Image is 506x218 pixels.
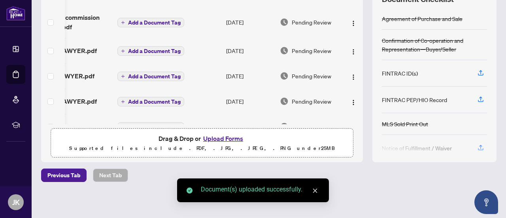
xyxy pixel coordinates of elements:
div: MLS Sold Print Out [382,119,428,128]
button: Add a Document Tag [117,97,184,106]
span: AMENDMENT SIGNED.pdf [30,122,108,131]
button: Add a Document Tag [117,72,184,81]
span: Pending Review [292,97,331,106]
button: Add a Document Tag [117,17,184,28]
span: Add a Document Tag [128,99,181,104]
button: Add a Document Tag [117,18,184,27]
div: Confirmation of Co-operation and Representation—Buyer/Seller [382,36,487,53]
img: Logo [350,20,357,27]
span: plus [121,21,125,25]
p: Supported files include .PDF, .JPG, .JPEG, .PNG under 25 MB [56,144,348,153]
span: check-circle [187,188,193,193]
button: Add a Document Tag [117,122,184,132]
div: Document(s) uploaded successfully. [201,185,319,194]
img: Document Status [280,122,289,131]
button: Logo [347,95,360,108]
button: Add a Document Tag [117,97,184,107]
img: Document Status [280,46,289,55]
span: Pending Review [292,18,331,27]
td: [DATE] [223,38,277,63]
div: Agreement of Purchase and Sale [382,14,463,23]
span: plus [121,49,125,53]
button: Upload Forms [201,133,245,144]
span: Previous Tab [47,169,80,182]
span: JK [12,197,20,208]
span: plus [121,74,125,78]
button: Add a Document Tag [117,71,184,82]
td: [DATE] [223,6,277,38]
img: logo [6,6,25,21]
span: Pending Review [292,46,331,55]
button: Logo [347,44,360,57]
img: Logo [350,49,357,55]
span: close [312,188,318,193]
img: Logo [350,74,357,80]
img: Document Status [280,97,289,106]
span: Pending Review [292,72,331,80]
a: Close [311,186,319,195]
button: Logo [347,16,360,28]
span: Add a Document Tag [128,124,181,130]
span: Drag & Drop or [159,133,245,144]
div: FINTRAC PEP/HIO Record [382,95,447,104]
button: Previous Tab [41,169,87,182]
button: Add a Document Tag [117,46,184,56]
span: Add a Document Tag [128,74,181,79]
td: [DATE] [223,89,277,114]
span: plus [121,100,125,104]
img: Document Status [280,72,289,80]
button: Logo [347,70,360,82]
img: Logo [350,99,357,106]
img: Document Status [280,18,289,27]
span: Pending Review [292,122,331,131]
button: Open asap [474,190,498,214]
button: Next Tab [93,169,128,182]
span: Add a Document Tag [128,48,181,54]
button: Logo [347,120,360,133]
td: [DATE] [223,63,277,89]
span: Request for commission statement.pdf [30,13,111,32]
span: Add a Document Tag [128,20,181,25]
div: FINTRAC ID(s) [382,69,418,78]
span: Drag & Drop orUpload FormsSupported files include .PDF, .JPG, .JPEG, .PNG under25MB [51,129,353,158]
td: [DATE] [223,114,277,139]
